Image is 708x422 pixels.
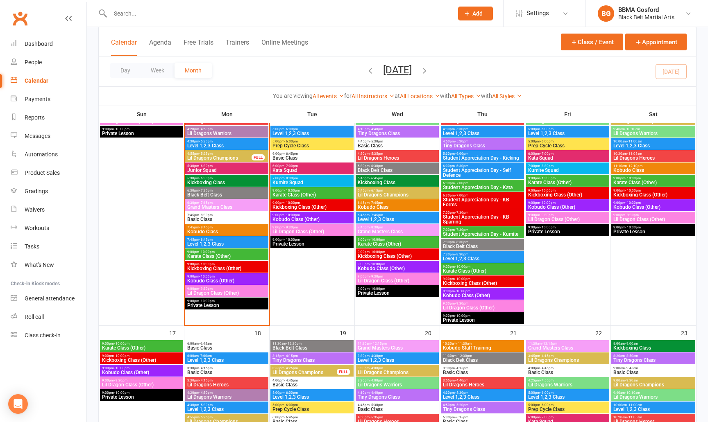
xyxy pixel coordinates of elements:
div: Open Intercom Messenger [8,394,28,414]
span: Kickboxing Class [357,180,437,185]
span: Lil Dragon Class (Other) [528,217,608,222]
span: - 10:00pm [455,265,470,269]
span: - 6:00pm [540,127,554,131]
span: 5:00pm [528,140,608,143]
span: 9:00pm [272,213,352,217]
span: - 6:00pm [284,140,298,143]
span: 10:20am [613,152,694,156]
span: Level 1,2,3 Class [613,143,694,148]
div: Dashboard [25,41,53,47]
span: Lil Dragon Class (Other) [272,229,352,234]
span: Private Lesson [272,241,352,246]
div: Messages [25,133,50,139]
span: Level 1,2,3 Class [357,217,437,222]
span: Lil Dragon Class (Other) [102,119,182,124]
div: 17 [169,326,184,339]
div: FULL [252,154,265,160]
span: - 11:05am [627,152,642,156]
span: Lil Dragon Class (Other) [442,305,522,310]
span: - 10:00pm [370,238,385,241]
span: - 8:30pm [455,240,468,244]
span: Kata Squad [528,156,608,160]
span: 7:00pm [528,164,608,168]
a: Roll call [11,308,86,326]
span: Private Lesson [357,291,437,296]
span: 7:45pm [187,238,267,241]
span: - 8:30pm [199,213,213,217]
span: 9:00pm [187,287,267,291]
span: Lil Dragon Class (Other) [613,217,694,222]
span: Student Appreciation Day - Kicking [442,156,522,160]
button: Appointment [625,34,687,50]
span: - 8:30pm [370,226,383,229]
span: 9:00pm [613,201,694,205]
span: Student Appreciation Day - KB Forms [442,197,522,207]
span: Kobudo Class (Other) [528,205,608,210]
span: - 10:00pm [199,275,215,278]
span: - 7:30pm [455,211,468,214]
div: Tasks [25,243,39,250]
span: 9:00pm [528,226,608,229]
a: All Types [451,93,481,99]
span: Lil Dragon Class (Other) [187,291,267,296]
span: Lil Dragons Warriors [613,131,694,136]
span: - 12:10pm [627,164,642,168]
span: - 10:00pm [540,201,556,205]
button: Day [110,63,141,78]
span: - 10:00pm [199,299,215,303]
span: - 5:30pm [370,140,383,143]
span: Kickboxing Class [187,180,267,185]
span: Prep Cycle Class [272,143,352,148]
span: - 10:00pm [455,289,470,293]
span: 9:00pm [187,275,267,278]
span: Private Lesson [102,131,182,136]
span: Basic Class [187,217,267,222]
strong: at [395,93,400,99]
span: Kickboxing Class (Other) [272,205,352,210]
span: Kobudo Class [187,229,267,234]
span: Kobudo Class [613,168,694,173]
span: - 4:40pm [370,127,383,131]
span: Grand Masters Class [357,229,437,234]
span: 9:00pm [272,189,352,192]
span: 4:30pm [442,127,522,131]
span: Level 1,2,3 Class [442,131,522,136]
span: 5:45pm [357,176,437,180]
span: Junior Squad [187,168,267,173]
span: 7:45pm [187,226,267,229]
a: Messages [11,127,86,145]
span: - 10:00pm [455,314,470,318]
a: Dashboard [11,35,86,53]
span: - 6:30pm [199,164,213,168]
div: 20 [425,326,440,339]
span: - 6:30pm [199,176,213,180]
span: - 10:00pm [370,262,385,266]
div: Gradings [25,188,48,194]
span: 9:00pm [357,287,437,291]
button: Class / Event [561,34,623,50]
span: - 10:10am [625,127,640,131]
span: Karate Class (Other) [357,241,437,246]
span: Grand Masters Class [187,205,267,210]
span: - 5:20pm [455,140,468,143]
span: Tiny Dragons Class [442,143,522,148]
span: 9:00pm [357,275,437,278]
span: Student Appreciation Day - Self Defence [442,168,522,178]
strong: with [481,93,492,99]
span: Lil Dragons Heroes [187,119,267,124]
th: Mon [184,106,270,123]
strong: with [440,93,451,99]
span: Lil Dragons Heroes [357,156,437,160]
span: 9:00pm [528,201,608,205]
a: All events [313,93,344,99]
span: Lil Dragons Heroes [442,119,522,124]
span: 7:00pm [442,211,522,214]
a: General attendance kiosk mode [11,289,86,308]
span: Kobudo Class [357,205,437,210]
a: Workouts [11,219,86,237]
th: Fri [525,106,610,123]
th: Thu [440,106,525,123]
div: Workouts [25,225,49,231]
span: Kumite Squad [272,180,352,185]
a: What's New [11,256,86,274]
